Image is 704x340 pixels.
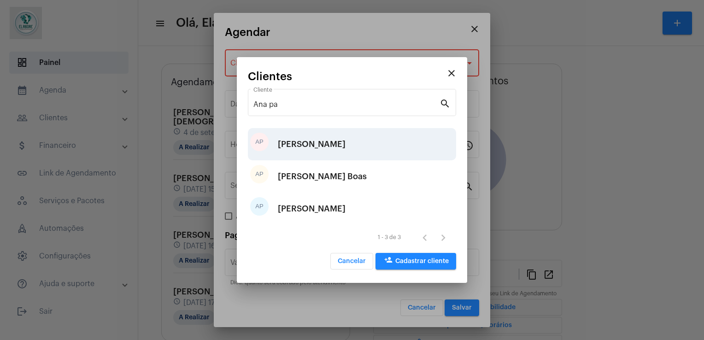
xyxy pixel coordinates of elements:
[278,163,367,190] div: [PERSON_NAME] Boas
[278,195,346,223] div: [PERSON_NAME]
[375,253,456,270] button: Cadastrar cliente
[248,70,292,82] span: Clientes
[383,258,449,264] span: Cadastrar cliente
[330,253,373,270] button: Cancelar
[278,130,346,158] div: [PERSON_NAME]
[250,197,269,216] div: AP
[383,256,394,267] mat-icon: person_add
[253,100,440,109] input: Pesquisar cliente
[416,229,434,247] button: Página anterior
[338,258,366,264] span: Cancelar
[440,98,451,109] mat-icon: search
[446,68,457,79] mat-icon: close
[434,229,452,247] button: Próxima página
[378,234,401,240] div: 1 - 3 de 3
[250,165,269,183] div: AP
[250,133,269,151] div: AP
